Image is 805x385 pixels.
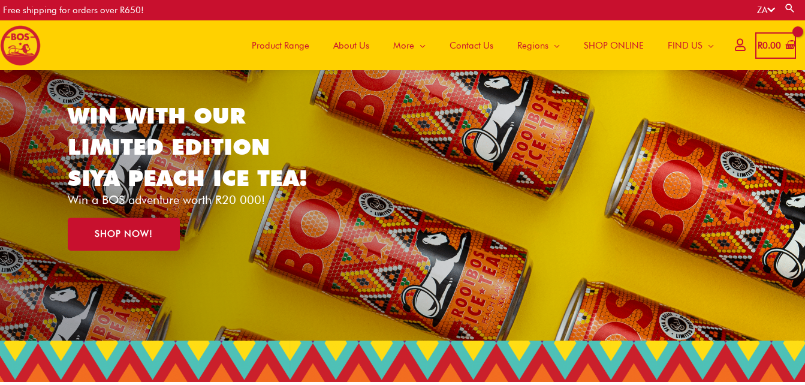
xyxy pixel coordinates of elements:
nav: Site Navigation [231,20,726,70]
a: About Us [321,20,381,70]
a: View Shopping Cart, empty [755,32,796,59]
span: FIND US [668,28,703,64]
a: Search button [784,2,796,14]
span: Contact Us [450,28,493,64]
span: R [758,40,762,51]
bdi: 0.00 [758,40,781,51]
span: SHOP ONLINE [584,28,644,64]
a: Product Range [240,20,321,70]
span: Product Range [252,28,309,64]
a: Contact Us [438,20,505,70]
p: Win a BOS adventure worth R20 000! [68,194,326,206]
span: Regions [517,28,548,64]
span: About Us [333,28,369,64]
a: More [381,20,438,70]
span: SHOP NOW! [95,230,153,239]
a: WIN WITH OUR LIMITED EDITION SIYA PEACH ICE TEA! [68,102,307,191]
a: SHOP ONLINE [572,20,656,70]
a: ZA [757,5,775,16]
a: SHOP NOW! [68,218,180,251]
a: Regions [505,20,572,70]
span: More [393,28,414,64]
